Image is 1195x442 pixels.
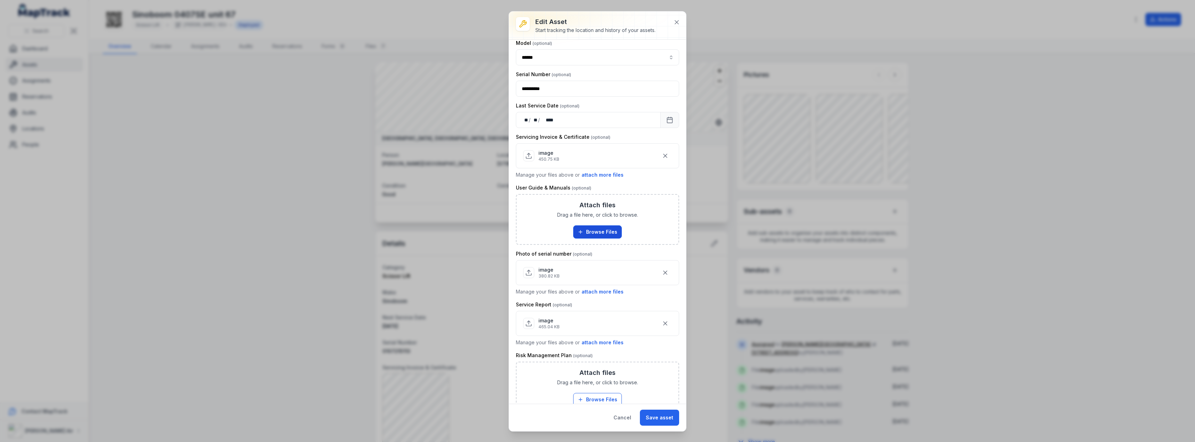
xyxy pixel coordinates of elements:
label: Last Service Date [516,102,579,109]
label: Service Report [516,301,572,308]
label: Model [516,40,552,47]
button: Browse Files [573,393,622,406]
p: Manage your files above or [516,288,679,296]
div: day, [522,116,529,123]
p: 380.82 KB [538,273,560,279]
h3: Edit asset [535,17,656,27]
p: 465.04 KB [538,324,560,330]
input: asset-edit:cf[15485646-641d-4018-a890-10f5a66d77ec]-label [516,49,679,65]
div: / [529,116,531,123]
label: Servicing Invoice & Certificate [516,134,610,140]
label: Serial Number [516,71,571,78]
button: Cancel [608,410,637,426]
label: Risk Management Plan [516,352,593,359]
label: Photo of serial number [516,250,592,257]
h3: Attach files [579,368,616,378]
button: Save asset [640,410,679,426]
span: Drag a file here, or click to browse. [557,211,638,218]
p: Manage your files above or [516,171,679,179]
p: image [538,317,560,324]
div: month, [531,116,538,123]
label: User Guide & Manuals [516,184,591,191]
p: 450.75 KB [538,156,559,162]
button: Calendar [660,112,679,128]
div: / [538,116,541,123]
button: attach more files [581,339,624,346]
p: image [538,150,559,156]
button: Browse Files [573,225,622,239]
p: image [538,266,560,273]
div: year, [541,116,554,123]
h3: Attach files [579,200,616,210]
p: Manage your files above or [516,339,679,346]
button: attach more files [581,288,624,296]
div: Start tracking the location and history of your assets. [535,27,656,34]
span: Drag a file here, or click to browse. [557,379,638,386]
button: attach more files [581,171,624,179]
